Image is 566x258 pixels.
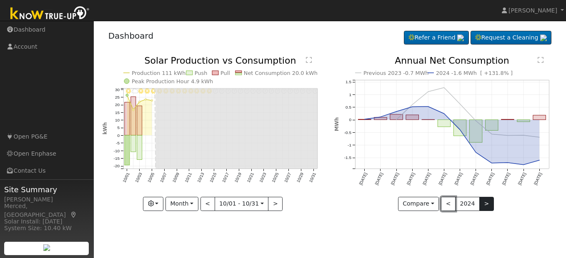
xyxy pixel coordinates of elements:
[349,92,351,97] text: 1
[4,224,89,233] div: System Size: 10.40 kW
[455,197,480,211] button: 2024
[145,89,150,94] i: 10/04 - Clear
[200,197,215,211] button: <
[43,244,50,251] img: retrieve
[395,110,398,113] circle: onclick=""
[346,80,351,84] text: 1.5
[470,120,483,143] rect: onclick=""
[344,130,352,135] text: -0.5
[454,120,467,136] rect: onclick=""
[471,31,551,45] a: Request a Cleaning
[147,172,155,184] text: 10/05
[4,217,89,226] div: Solar Install: [DATE]
[334,117,340,131] text: MWh
[132,109,134,111] circle: onclick=""
[533,115,546,120] rect: onclick=""
[479,197,494,211] button: >
[390,172,400,186] text: [DATE]
[130,97,135,136] rect: onclick=""
[438,120,451,127] rect: onclick=""
[246,172,255,184] text: 10/21
[517,120,530,122] rect: onclick=""
[344,156,352,160] text: -1.5
[116,141,120,145] text: -5
[517,172,527,186] text: [DATE]
[102,122,108,135] text: kWh
[506,134,509,137] circle: onclick=""
[151,100,153,102] circle: onclick=""
[113,156,120,161] text: -15
[308,172,317,184] text: 10/31
[508,7,557,14] span: [PERSON_NAME]
[159,172,168,184] text: 10/07
[436,70,513,76] text: 2024 -1.6 MWh [ +131.8% ]
[390,114,403,120] rect: onclick=""
[221,172,230,184] text: 10/17
[115,118,120,122] text: 10
[115,110,120,115] text: 15
[125,135,130,165] rect: onclick=""
[115,87,120,92] text: 30
[130,135,135,152] rect: onclick=""
[113,149,120,153] text: -10
[184,172,193,184] text: 10/11
[144,55,296,66] text: Solar Production vs Consumption
[151,89,156,94] i: 10/05 - Clear
[220,70,230,76] text: Pull
[443,86,446,89] circle: onclick=""
[486,120,498,131] rect: onclick=""
[458,102,462,106] circle: onclick=""
[244,70,318,76] text: Net Consumption 20.0 kWh
[70,211,78,218] a: Map
[132,78,213,84] text: Peak Production Hour 4.9 kWh
[348,143,351,147] text: -1
[117,133,120,138] text: 0
[411,103,414,107] circle: onclick=""
[134,172,143,184] text: 10/03
[411,105,414,109] circle: onclick=""
[209,172,218,184] text: 10/15
[296,172,305,184] text: 10/29
[427,105,430,108] circle: onclick=""
[374,172,384,186] text: [DATE]
[404,31,469,45] a: Refer a Friend
[443,112,446,115] circle: onclick=""
[122,172,130,184] text: 10/01
[113,164,120,169] text: -20
[406,172,416,186] text: [DATE]
[363,70,429,76] text: Previous 2023 -0.7 MWh
[145,99,146,100] circle: onclick=""
[137,135,142,159] rect: onclick=""
[501,172,511,186] text: [DATE]
[4,184,89,195] span: Site Summary
[474,151,478,154] circle: onclick=""
[108,31,154,41] a: Dashboard
[395,118,398,122] circle: onclick=""
[268,197,283,211] button: >
[117,126,120,130] text: 5
[422,172,431,186] text: [DATE]
[538,159,541,162] circle: onclick=""
[538,57,543,63] text: 
[115,103,120,107] text: 20
[538,136,541,139] circle: onclick=""
[427,90,430,94] circle: onclick=""
[533,172,543,186] text: [DATE]
[441,197,456,211] button: <
[349,118,351,122] text: 0
[126,89,131,94] i: 10/01 - MostlyClear
[398,197,439,211] button: Compare
[490,133,493,136] circle: onclick=""
[132,70,186,76] text: Production 111 kWh
[522,163,525,166] circle: onclick=""
[454,172,463,186] text: [DATE]
[363,118,366,121] circle: onclick=""
[171,172,180,184] text: 10/09
[165,197,198,211] button: Month
[540,35,547,41] img: retrieve
[506,161,509,164] circle: onclick=""
[358,172,368,186] text: [DATE]
[374,117,387,120] rect: onclick=""
[522,134,525,137] circle: onclick=""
